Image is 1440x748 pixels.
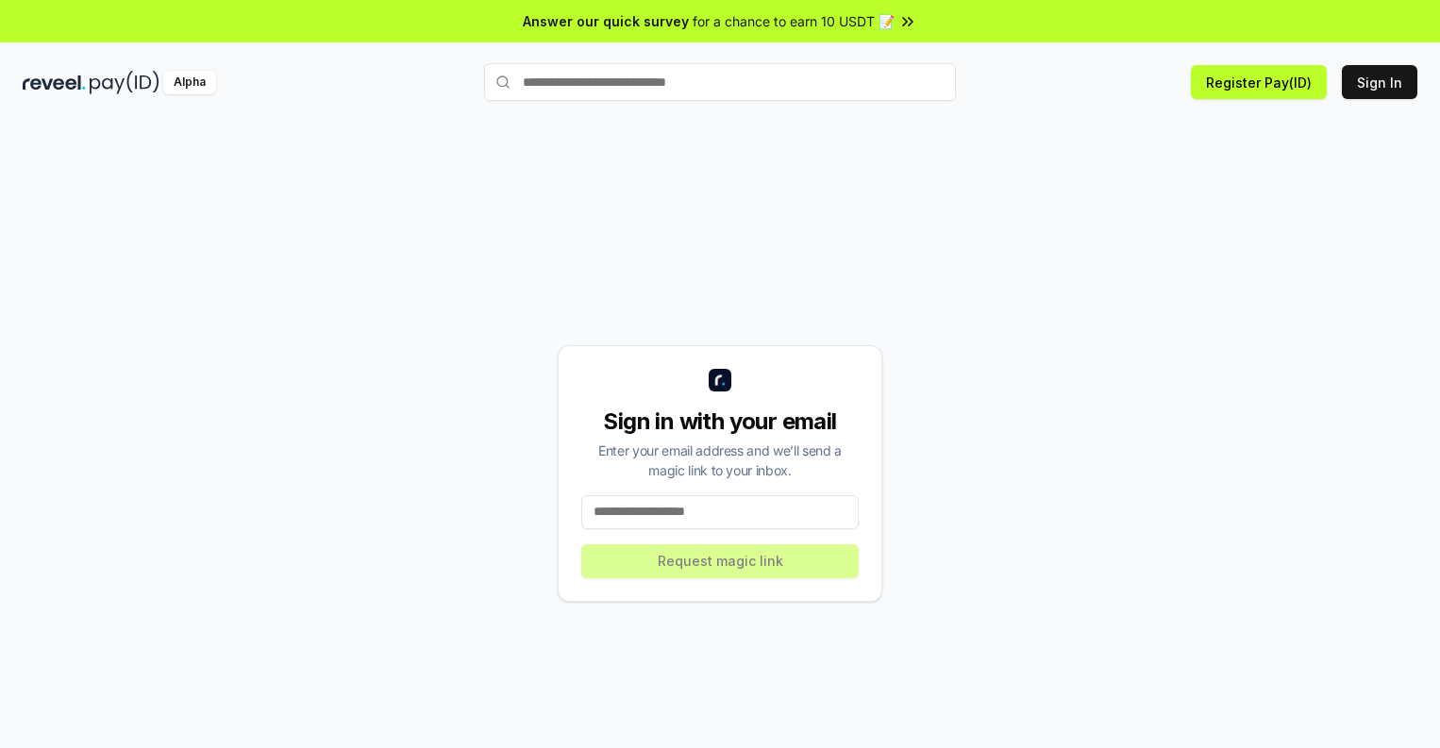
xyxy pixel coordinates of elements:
div: Alpha [163,71,216,94]
span: for a chance to earn 10 USDT 📝 [693,11,895,31]
img: reveel_dark [23,71,86,94]
img: logo_small [709,369,731,391]
button: Register Pay(ID) [1191,65,1327,99]
img: pay_id [90,71,159,94]
span: Answer our quick survey [523,11,689,31]
div: Sign in with your email [581,407,859,437]
div: Enter your email address and we’ll send a magic link to your inbox. [581,440,859,480]
button: Sign In [1342,65,1417,99]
